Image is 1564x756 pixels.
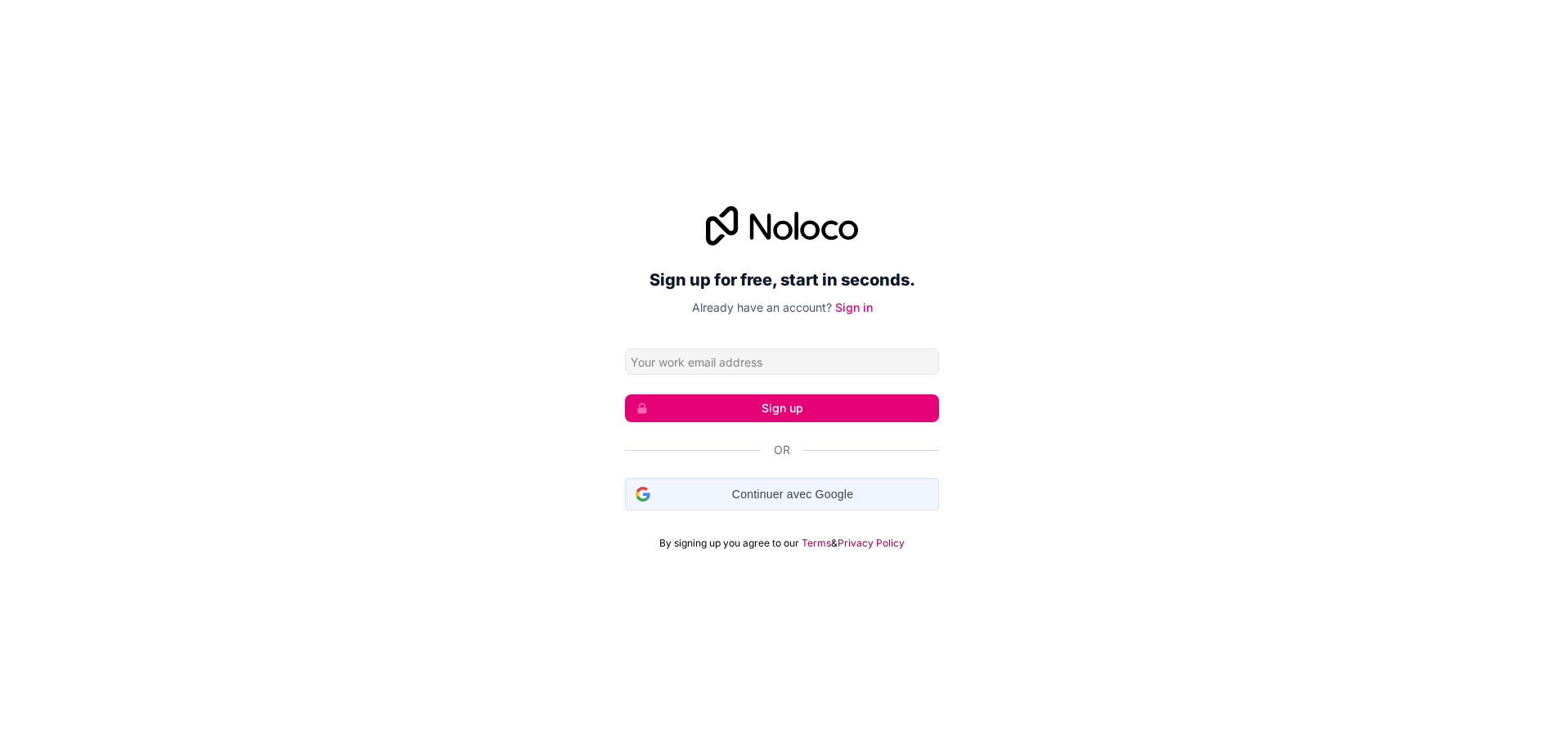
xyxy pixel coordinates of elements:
a: Privacy Policy [838,537,905,550]
h2: Sign up for free, start in seconds. [625,265,939,295]
input: Email address [625,349,939,375]
a: Sign in [835,300,873,314]
span: Continuer avec Google [657,486,928,503]
span: By signing up you agree to our [659,537,799,550]
span: & [831,537,838,550]
span: Or [774,442,790,458]
a: Terms [802,537,831,550]
div: Continuer avec Google [625,478,939,511]
span: Already have an account? [692,300,832,314]
button: Sign up [625,394,939,422]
